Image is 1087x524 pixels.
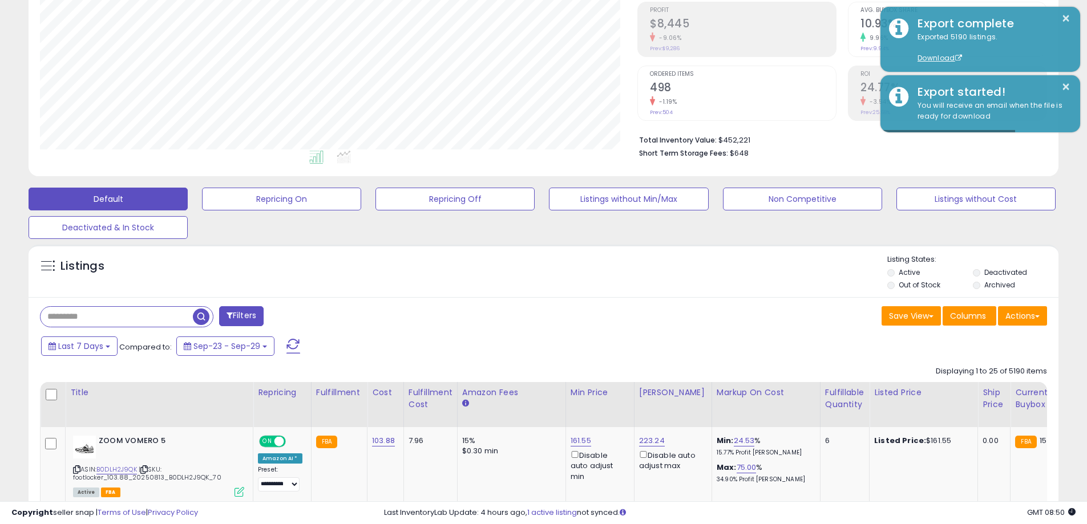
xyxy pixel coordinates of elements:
[98,507,146,518] a: Terms of Use
[909,32,1072,64] div: Exported 5190 listings.
[712,382,820,427] th: The percentage added to the cost of goods (COGS) that forms the calculator for Min & Max prices.
[73,436,96,458] img: 31x3N0tgVaL._SL40_.jpg
[655,98,677,106] small: -1.19%
[1015,436,1036,448] small: FBA
[284,437,302,446] span: OFF
[148,507,198,518] a: Privacy Policy
[372,387,399,399] div: Cost
[874,436,969,446] div: $161.55
[571,449,625,482] div: Disable auto adjust min
[866,98,891,106] small: -3.54%
[549,188,708,210] button: Listings without Min/Max
[60,258,104,274] h5: Listings
[219,306,264,326] button: Filters
[860,7,1046,14] span: Avg. Buybox Share
[650,17,836,33] h2: $8,445
[874,435,926,446] b: Listed Price:
[866,34,888,42] small: 9.96%
[650,71,836,78] span: Ordered Items
[899,267,920,277] label: Active
[58,340,103,352] span: Last 7 Days
[639,135,717,145] b: Total Inventory Value:
[176,336,274,356] button: Sep-23 - Sep-29
[639,387,707,399] div: [PERSON_NAME]
[70,387,248,399] div: Title
[409,387,452,411] div: Fulfillment Cost
[983,436,1001,446] div: 0.00
[899,280,940,290] label: Out of Stock
[730,148,749,159] span: $648
[639,449,703,471] div: Disable auto adjust max
[984,280,1015,290] label: Archived
[462,387,561,399] div: Amazon Fees
[1015,387,1074,411] div: Current Buybox Price
[41,336,118,356] button: Last 7 Days
[998,306,1047,326] button: Actions
[874,387,973,399] div: Listed Price
[372,435,395,446] a: 103.88
[1027,507,1076,518] span: 2025-10-7 08:50 GMT
[909,100,1072,121] div: You will receive an email when the file is ready for download
[375,188,535,210] button: Repricing Off
[96,465,137,474] a: B0DLH2J9QK
[258,453,302,464] div: Amazon AI *
[943,306,996,326] button: Columns
[860,81,1046,96] h2: 24.77%
[462,399,469,409] small: Amazon Fees.
[860,45,889,52] small: Prev: 9.94%
[11,507,198,518] div: seller snap | |
[1061,11,1070,26] button: ×
[909,84,1072,100] div: Export started!
[639,435,665,446] a: 223.24
[950,310,986,322] span: Columns
[887,254,1058,265] p: Listing States:
[571,387,629,399] div: Min Price
[119,342,172,352] span: Compared to:
[99,436,237,449] b: ZOOM VOMERO 5
[462,446,557,456] div: $0.30 min
[11,507,53,518] strong: Copyright
[1040,435,1063,446] span: 154.59
[258,466,302,491] div: Preset:
[639,148,728,158] b: Short Term Storage Fees:
[260,437,274,446] span: ON
[717,449,811,457] p: 15.77% Profit [PERSON_NAME]
[650,81,836,96] h2: 498
[409,436,448,446] div: 7.96
[29,188,188,210] button: Default
[316,387,362,399] div: Fulfillment
[571,435,591,446] a: 161.55
[73,488,99,497] span: All listings currently available for purchase on Amazon
[936,366,1047,377] div: Displaying 1 to 25 of 5190 items
[29,216,188,239] button: Deactivated & In Stock
[650,109,673,116] small: Prev: 504
[101,488,120,497] span: FBA
[860,17,1046,33] h2: 10.93%
[1061,80,1070,94] button: ×
[650,7,836,14] span: Profit
[316,436,337,448] small: FBA
[258,387,306,399] div: Repricing
[73,436,244,495] div: ASIN:
[717,387,815,399] div: Markup on Cost
[717,436,811,457] div: %
[650,45,680,52] small: Prev: $9,286
[860,109,890,116] small: Prev: 25.68%
[193,340,260,352] span: Sep-23 - Sep-29
[73,465,221,482] span: | SKU: footlocker_103.88_20250813_B0DLH2J9QK_70
[825,387,864,411] div: Fulfillable Quantity
[717,462,811,484] div: %
[384,507,1076,518] div: Last InventoryLab Update: 4 hours ago, not synced.
[202,188,361,210] button: Repricing On
[984,267,1027,277] label: Deactivated
[737,462,757,473] a: 75.00
[717,462,737,473] b: Max:
[860,71,1046,78] span: ROI
[882,306,941,326] button: Save View
[983,387,1005,411] div: Ship Price
[896,188,1056,210] button: Listings without Cost
[639,132,1038,146] li: $452,221
[825,436,860,446] div: 6
[655,34,681,42] small: -9.06%
[462,436,557,446] div: 15%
